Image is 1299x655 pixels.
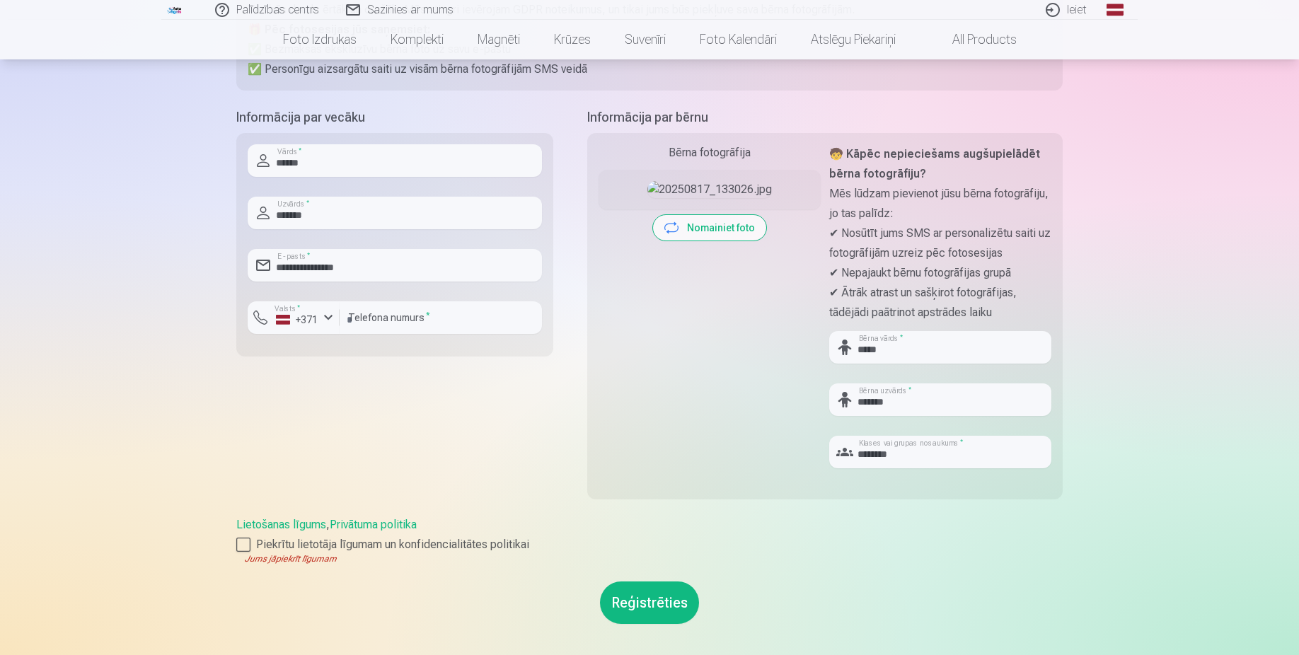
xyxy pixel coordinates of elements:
[587,108,1063,127] h5: Informācija par bērnu
[653,215,766,240] button: Nomainiet foto
[248,301,340,334] button: Valsts*+371
[236,516,1063,564] div: ,
[829,263,1051,283] p: ✔ Nepajaukt bērnu fotogrāfijas grupā
[236,536,1063,553] label: Piekrītu lietotāja līgumam un konfidencialitātes politikai
[276,313,318,327] div: +371
[599,144,821,161] div: Bērna fotogrāfija
[829,147,1040,180] strong: 🧒 Kāpēc nepieciešams augšupielādēt bērna fotogrāfiju?
[537,20,608,59] a: Krūzes
[461,20,537,59] a: Magnēti
[266,20,374,59] a: Foto izdrukas
[374,20,461,59] a: Komplekti
[236,518,326,531] a: Lietošanas līgums
[829,283,1051,323] p: ✔ Ātrāk atrast un sašķirot fotogrāfijas, tādējādi paātrinot apstrādes laiku
[647,181,772,198] img: 20250817_133026.jpg
[600,581,699,624] button: Reģistrēties
[270,303,305,314] label: Valsts
[829,184,1051,224] p: Mēs lūdzam pievienot jūsu bērna fotogrāfiju, jo tas palīdz:
[330,518,417,531] a: Privātuma politika
[236,108,553,127] h5: Informācija par vecāku
[167,6,183,14] img: /fa1
[248,59,1051,79] p: ✅ Personīgu aizsargātu saiti uz visām bērna fotogrāfijām SMS veidā
[608,20,683,59] a: Suvenīri
[794,20,913,59] a: Atslēgu piekariņi
[236,553,1063,564] div: Jums jāpiekrīt līgumam
[913,20,1034,59] a: All products
[829,224,1051,263] p: ✔ Nosūtīt jums SMS ar personalizētu saiti uz fotogrāfijām uzreiz pēc fotosesijas
[683,20,794,59] a: Foto kalendāri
